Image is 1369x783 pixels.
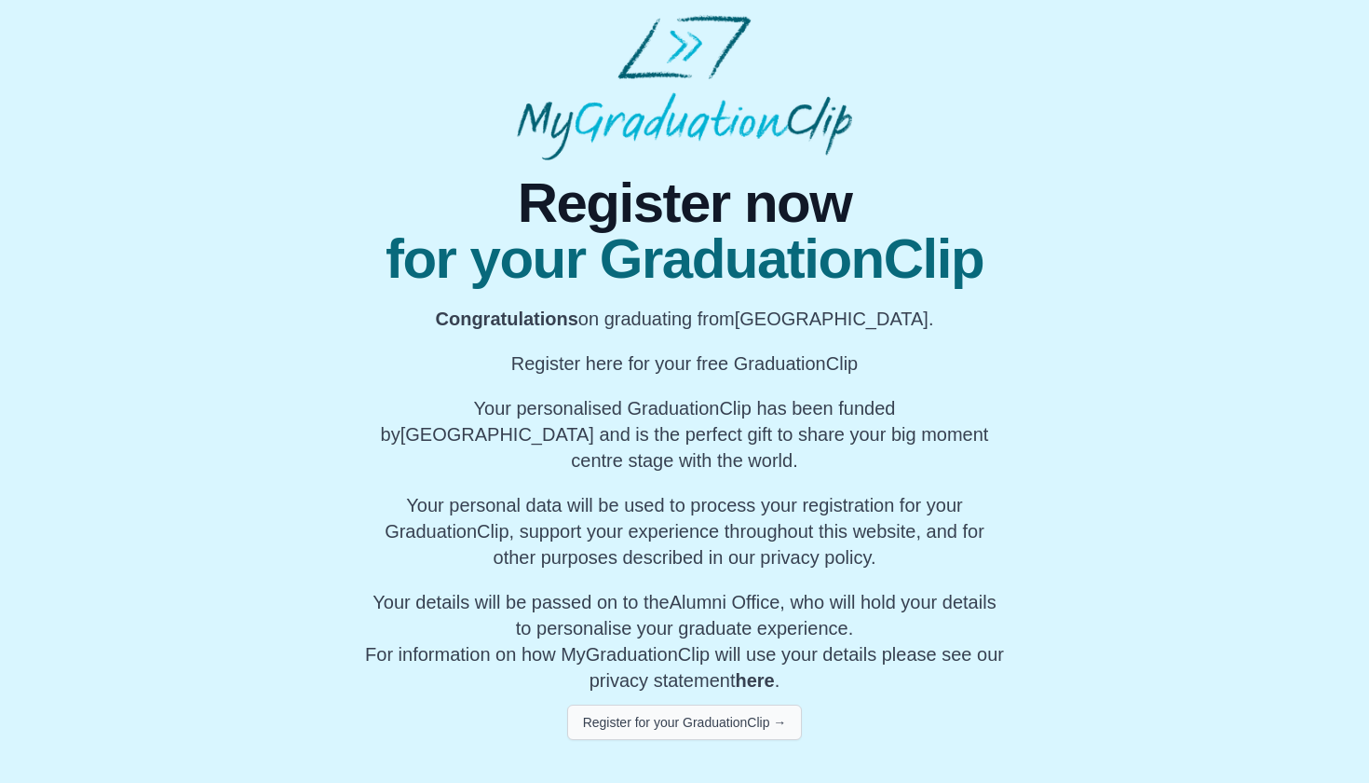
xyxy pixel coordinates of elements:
p: Your personal data will be used to process your registration for your GraduationClip, support you... [365,492,1005,570]
span: Alumni Office [670,592,780,612]
a: here [735,670,774,691]
span: for your GraduationClip [365,231,1005,287]
span: For information on how MyGraduationClip will use your details please see our privacy statement . [365,592,1004,691]
button: Register for your GraduationClip → [567,705,803,740]
p: on graduating from [GEOGRAPHIC_DATA]. [365,306,1005,332]
b: Congratulations [436,309,578,329]
p: Register here for your free GraduationClip [365,350,1005,377]
span: Your details will be passed on to the , who will hold your details to personalise your graduate e... [373,592,996,639]
p: Your personalised GraduationClip has been funded by [GEOGRAPHIC_DATA] and is the perfect gift to ... [365,395,1005,474]
span: Register now [365,175,1005,231]
img: MyGraduationClip [517,15,852,160]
